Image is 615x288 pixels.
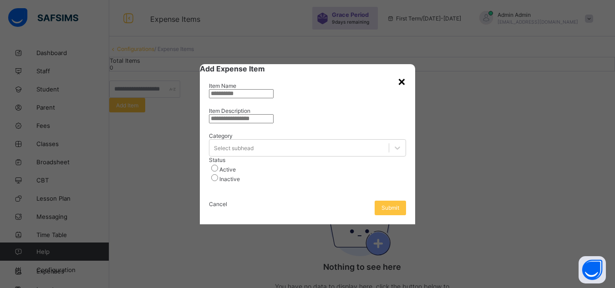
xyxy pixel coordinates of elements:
[209,132,233,139] span: Category
[209,201,227,207] span: Cancel
[200,64,415,73] span: Add Expense Item
[397,73,406,89] div: ×
[209,157,225,163] span: Status
[214,144,254,151] div: Select subhead
[209,107,250,114] label: Item Description
[579,256,606,283] button: Open asap
[209,82,236,89] label: Item Name
[381,204,399,211] span: Submit
[219,176,240,182] label: Inactive
[219,166,236,173] label: Active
